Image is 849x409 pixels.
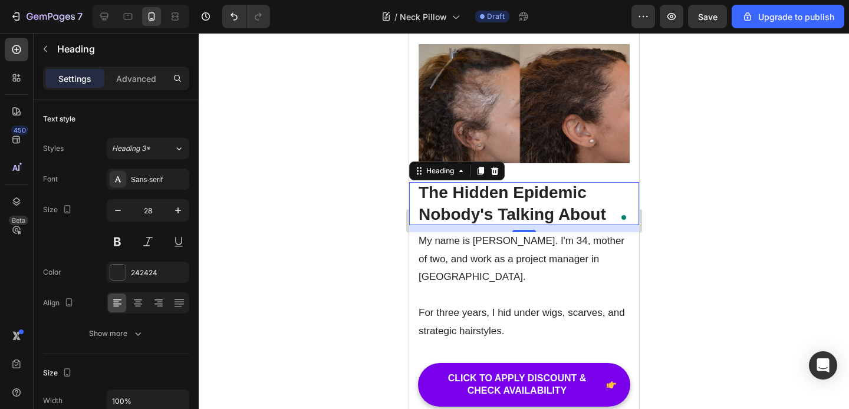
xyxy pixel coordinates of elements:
span: Heading 3* [112,143,150,154]
button: Save [688,5,727,28]
p: Settings [58,72,91,85]
p: 7 [77,9,83,24]
div: Upgrade to publish [742,11,834,23]
button: Upgrade to publish [732,5,844,28]
div: Size [43,365,74,381]
p: Advanced [116,72,156,85]
div: Open Intercom Messenger [809,351,837,380]
button: Show more [43,323,189,344]
div: 450 [11,126,28,135]
div: Styles [43,143,64,154]
div: 242424 [131,268,186,278]
span: / [394,11,397,23]
p: Heading [57,42,185,56]
div: Align [43,295,76,311]
div: Text style [43,114,75,124]
div: Width [43,395,62,406]
span: Neck Pillow [400,11,447,23]
div: Size [43,202,74,218]
button: Heading 3* [107,138,189,159]
span: Draft [487,11,505,22]
div: Sans-serif [131,174,186,185]
div: Show more [89,328,144,339]
iframe: To enrich screen reader interactions, please activate Accessibility in Grammarly extension settings [409,33,639,409]
span: Save [698,12,718,22]
div: Font [43,174,58,184]
button: 7 [5,5,88,28]
div: Undo/Redo [222,5,270,28]
div: Color [43,267,61,278]
div: Beta [9,216,28,225]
